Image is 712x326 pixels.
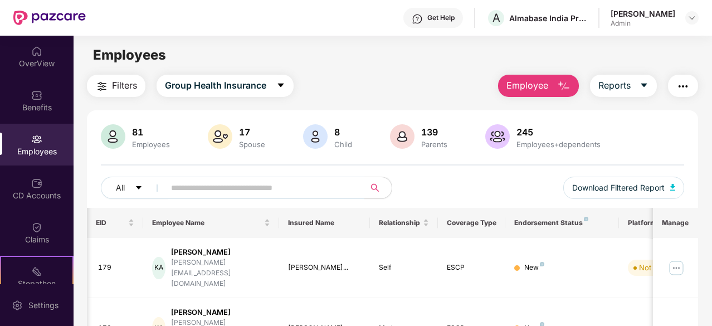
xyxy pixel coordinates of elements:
[288,262,361,273] div: [PERSON_NAME]...
[171,257,270,289] div: [PERSON_NAME][EMAIL_ADDRESS][DOMAIN_NAME]
[112,79,137,93] span: Filters
[364,177,392,199] button: search
[639,262,680,273] div: Not Verified
[557,80,570,93] img: svg+xml;base64,PHN2ZyB4bWxucz0iaHR0cDovL3d3dy53My5vcmcvMjAwMC9zdmciIHhtbG5zOnhsaW5rPSJodHRwOi8vd3...
[447,262,497,273] div: ESCP
[12,300,23,311] img: svg+xml;base64,PHN2ZyBpZD0iU2V0dGluZy0yMHgyMCIgeG1sbnM9Imh0dHA6Ly93d3cudzMub3JnLzIwMDAvc3ZnIiB3aW...
[87,75,145,97] button: Filters
[540,262,544,266] img: svg+xml;base64,PHN2ZyB4bWxucz0iaHR0cDovL3d3dy53My5vcmcvMjAwMC9zdmciIHdpZHRoPSI4IiBoZWlnaHQ9IjgiIH...
[653,208,698,238] th: Manage
[276,81,285,91] span: caret-down
[171,307,270,318] div: [PERSON_NAME]
[135,184,143,193] span: caret-down
[171,247,270,257] div: [PERSON_NAME]
[370,208,438,238] th: Relationship
[152,257,165,279] div: KA
[98,262,135,273] div: 179
[143,208,279,238] th: Employee Name
[332,126,354,138] div: 8
[572,182,665,194] span: Download Filtered Report
[303,124,328,149] img: svg+xml;base64,PHN2ZyB4bWxucz0iaHR0cDovL3d3dy53My5vcmcvMjAwMC9zdmciIHhtbG5zOnhsaW5rPSJodHRwOi8vd3...
[152,218,262,227] span: Employee Name
[611,19,675,28] div: Admin
[676,80,690,93] img: svg+xml;base64,PHN2ZyB4bWxucz0iaHR0cDovL3d3dy53My5vcmcvMjAwMC9zdmciIHdpZHRoPSIyNCIgaGVpZ2h0PSIyNC...
[498,75,579,97] button: Employee
[670,184,676,191] img: svg+xml;base64,PHN2ZyB4bWxucz0iaHR0cDovL3d3dy53My5vcmcvMjAwMC9zdmciIHhtbG5zOnhsaW5rPSJodHRwOi8vd3...
[628,218,689,227] div: Platform Status
[93,47,166,63] span: Employees
[237,140,267,149] div: Spouse
[101,177,169,199] button: Allcaret-down
[31,134,42,145] img: svg+xml;base64,PHN2ZyBpZD0iRW1wbG95ZWVzIiB4bWxucz0iaHR0cDovL3d3dy53My5vcmcvMjAwMC9zdmciIHdpZHRoPS...
[13,11,86,25] img: New Pazcare Logo
[157,75,294,97] button: Group Health Insurancecaret-down
[598,79,631,93] span: Reports
[116,182,125,194] span: All
[524,262,544,273] div: New
[640,81,648,91] span: caret-down
[130,126,172,138] div: 81
[96,218,126,227] span: EID
[379,218,421,227] span: Relationship
[611,8,675,19] div: [PERSON_NAME]
[31,46,42,57] img: svg+xml;base64,PHN2ZyBpZD0iSG9tZSIgeG1sbnM9Imh0dHA6Ly93d3cudzMub3JnLzIwMDAvc3ZnIiB3aWR0aD0iMjAiIG...
[379,262,429,273] div: Self
[25,300,62,311] div: Settings
[563,177,685,199] button: Download Filtered Report
[509,13,587,23] div: Almabase India Private Limited
[31,178,42,189] img: svg+xml;base64,PHN2ZyBpZD0iQ0RfQWNjb3VudHMiIGRhdGEtbmFtZT0iQ0QgQWNjb3VudHMiIHhtbG5zPSJodHRwOi8vd3...
[492,11,500,25] span: A
[390,124,414,149] img: svg+xml;base64,PHN2ZyB4bWxucz0iaHR0cDovL3d3dy53My5vcmcvMjAwMC9zdmciIHhtbG5zOnhsaW5rPSJodHRwOi8vd3...
[101,124,125,149] img: svg+xml;base64,PHN2ZyB4bWxucz0iaHR0cDovL3d3dy53My5vcmcvMjAwMC9zdmciIHhtbG5zOnhsaW5rPSJodHRwOi8vd3...
[419,140,450,149] div: Parents
[165,79,266,93] span: Group Health Insurance
[1,278,72,289] div: Stepathon
[332,140,354,149] div: Child
[87,208,144,238] th: EID
[279,208,370,238] th: Insured Name
[412,13,423,25] img: svg+xml;base64,PHN2ZyBpZD0iSGVscC0zMngzMiIgeG1sbnM9Imh0dHA6Ly93d3cudzMub3JnLzIwMDAvc3ZnIiB3aWR0aD...
[514,126,603,138] div: 245
[31,266,42,277] img: svg+xml;base64,PHN2ZyB4bWxucz0iaHR0cDovL3d3dy53My5vcmcvMjAwMC9zdmciIHdpZHRoPSIyMSIgaGVpZ2h0PSIyMC...
[687,13,696,22] img: svg+xml;base64,PHN2ZyBpZD0iRHJvcGRvd24tMzJ4MzIiIHhtbG5zPSJodHRwOi8vd3d3LnczLm9yZy8yMDAwL3N2ZyIgd2...
[427,13,455,22] div: Get Help
[584,217,588,221] img: svg+xml;base64,PHN2ZyB4bWxucz0iaHR0cDovL3d3dy53My5vcmcvMjAwMC9zdmciIHdpZHRoPSI4IiBoZWlnaHQ9IjgiIH...
[514,218,609,227] div: Endorsement Status
[364,183,386,192] span: search
[514,140,603,149] div: Employees+dependents
[31,222,42,233] img: svg+xml;base64,PHN2ZyBpZD0iQ2xhaW0iIHhtbG5zPSJodHRwOi8vd3d3LnczLm9yZy8yMDAwL3N2ZyIgd2lkdGg9IjIwIi...
[506,79,548,93] span: Employee
[31,90,42,101] img: svg+xml;base64,PHN2ZyBpZD0iQmVuZWZpdHMiIHhtbG5zPSJodHRwOi8vd3d3LnczLm9yZy8yMDAwL3N2ZyIgd2lkdGg9Ij...
[419,126,450,138] div: 139
[237,126,267,138] div: 17
[485,124,510,149] img: svg+xml;base64,PHN2ZyB4bWxucz0iaHR0cDovL3d3dy53My5vcmcvMjAwMC9zdmciIHhtbG5zOnhsaW5rPSJodHRwOi8vd3...
[667,259,685,277] img: manageButton
[208,124,232,149] img: svg+xml;base64,PHN2ZyB4bWxucz0iaHR0cDovL3d3dy53My5vcmcvMjAwMC9zdmciIHhtbG5zOnhsaW5rPSJodHRwOi8vd3...
[438,208,506,238] th: Coverage Type
[130,140,172,149] div: Employees
[590,75,657,97] button: Reportscaret-down
[95,80,109,93] img: svg+xml;base64,PHN2ZyB4bWxucz0iaHR0cDovL3d3dy53My5vcmcvMjAwMC9zdmciIHdpZHRoPSIyNCIgaGVpZ2h0PSIyNC...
